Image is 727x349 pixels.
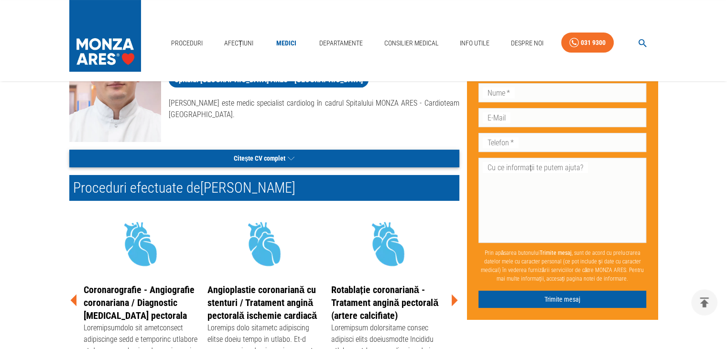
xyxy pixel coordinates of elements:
[69,22,161,142] img: Dr. Mihai Cocoi
[69,150,459,167] button: Citește CV complet
[507,33,547,53] a: Despre Noi
[581,37,606,49] div: 031 9300
[69,175,459,201] h2: Proceduri efectuate de [PERSON_NAME]
[478,291,647,308] button: Trimite mesaj
[561,33,614,53] a: 031 9300
[331,284,438,321] a: Rotablație coronariană - Tratament angină pectorală (artere calcifiate)
[207,284,317,321] a: Angioplastie coronariană cu stenturi / Tratament angină pectorală ischemie cardiacă
[84,284,195,321] a: Coronarografie - Angiografie coronariana / Diagnostic [MEDICAL_DATA] pectorala
[456,33,493,53] a: Info Utile
[478,245,647,287] p: Prin apăsarea butonului , sunt de acord cu prelucrarea datelor mele cu caracter personal (ce pot ...
[220,33,258,53] a: Afecțiuni
[169,98,459,120] p: [PERSON_NAME] este medic specialist cardiolog în cadrul Spitalului MONZA ARES - Cardioteam [GEOGR...
[540,250,572,256] b: Trimite mesaj
[271,33,302,53] a: Medici
[315,33,367,53] a: Departamente
[691,289,717,316] button: delete
[167,33,206,53] a: Proceduri
[380,33,442,53] a: Consilier Medical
